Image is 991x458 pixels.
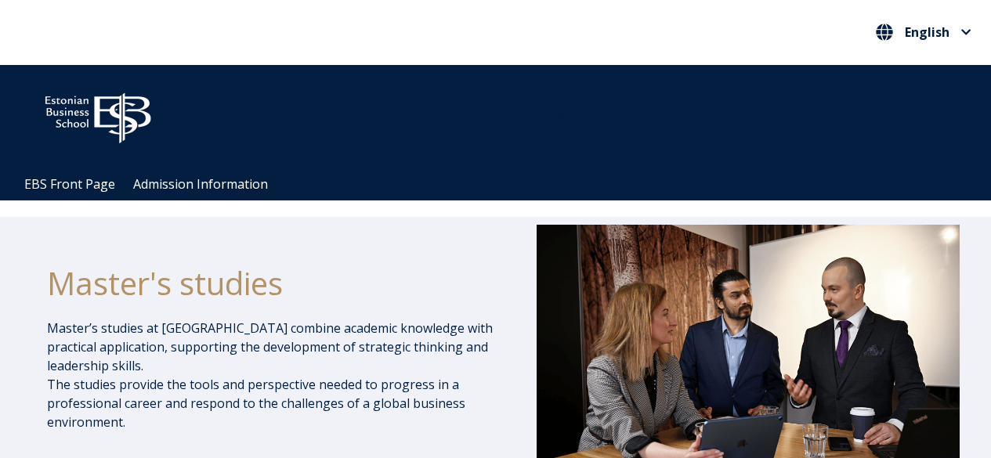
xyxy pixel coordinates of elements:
[439,108,632,125] span: Community for Growth and Resp
[31,81,165,148] img: ebs_logo2016_white
[872,20,975,45] nav: Select your language
[47,264,501,303] h1: Master's studies
[872,20,975,45] button: English
[16,168,991,200] div: Navigation Menu
[133,175,268,193] a: Admission Information
[905,26,949,38] span: English
[24,175,115,193] a: EBS Front Page
[47,319,501,431] p: Master’s studies at [GEOGRAPHIC_DATA] combine academic knowledge with practical application, supp...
